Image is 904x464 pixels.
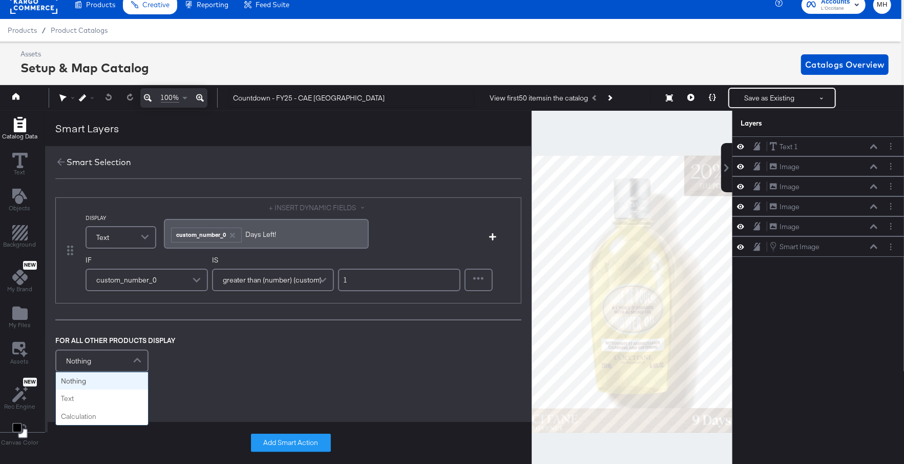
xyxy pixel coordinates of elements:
div: Layers [741,118,845,128]
button: Image [769,221,800,232]
button: Catalogs Overview [801,54,889,75]
span: Nothing [66,352,91,370]
span: Text [96,229,109,246]
div: custom_number_0 [172,228,241,241]
div: Calculation [56,408,148,426]
span: / [37,26,51,34]
div: ImageLayer Options [732,216,904,236]
span: Canvas Color [1,438,38,447]
span: Objects [9,204,31,212]
button: Smart Image [769,241,820,252]
button: Save as Existing [729,89,809,107]
span: New [23,262,37,269]
button: NewMy Brand [1,258,38,296]
div: Smart Selection [67,156,131,168]
div: Text [56,390,148,408]
div: Smart Image [780,242,819,252]
button: Image [769,181,800,192]
div: Assets [20,49,149,59]
div: ImageLayer Options [732,196,904,216]
div: Smart ImageLayer Options [732,236,904,257]
button: Add Files [3,303,37,332]
button: Assets [5,339,35,369]
span: Assets [11,357,29,366]
button: + INSERT DYNAMIC FIELDS [269,203,369,213]
span: Days ﻿Left! [245,230,276,239]
label: DISPLAY [86,214,156,221]
div: Image [780,182,800,192]
label: IS [212,255,334,265]
span: Background [4,240,36,249]
span: Feed Suite [256,1,289,9]
div: ImageLayer Options [732,176,904,196]
span: L'Occitane [821,5,850,13]
span: Rec Engine [4,402,35,411]
span: Text [14,168,26,176]
div: View first 50 items in the catalog [490,93,588,103]
span: Products [86,1,115,9]
span: Creative [142,1,170,9]
div: FOR ALL OTHER PRODUCTS DISPLAY [55,336,311,346]
button: Text [6,151,34,180]
span: greater than (number) (custom) [223,271,322,289]
button: Layer Options [886,221,896,232]
div: Image [780,202,800,212]
span: 100% [161,93,179,103]
button: Layer Options [886,161,896,172]
div: Text 1 [780,142,798,152]
button: Next Product [602,89,617,107]
span: Catalogs Overview [805,57,885,72]
button: Layer Options [886,181,896,192]
span: New [23,379,37,386]
span: My Brand [7,285,32,293]
button: Image [769,162,800,172]
div: Text 1Layer Options [732,136,904,156]
button: Add Text [3,187,37,216]
button: Layer Options [886,201,896,212]
label: IF [86,255,208,265]
div: ImageLayer Options [732,156,904,176]
button: Add Smart Action [251,434,331,452]
button: Layer Options [886,241,896,252]
span: Catalog Data [2,132,37,140]
div: Image [780,222,800,232]
div: Image [780,162,800,172]
span: My Files [9,321,31,329]
span: Products [8,26,37,34]
div: Smart Layers [55,121,119,136]
span: custom_number_0 [96,271,157,289]
div: Nothing [56,372,148,390]
a: Product Catalogs [51,26,108,34]
input: Enter value [338,269,460,291]
span: Reporting [197,1,228,9]
button: Layer Options [886,141,896,152]
div: Setup & Map Catalog [20,59,149,76]
button: Image [769,201,800,212]
button: Text 1 [769,142,798,152]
